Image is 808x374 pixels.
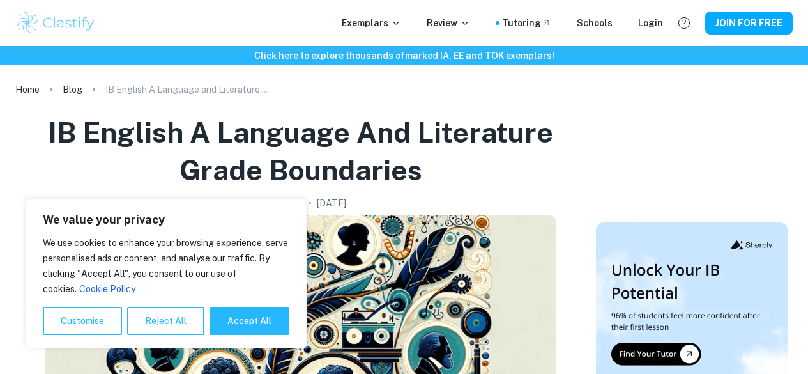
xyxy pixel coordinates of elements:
[577,16,613,30] a: Schools
[638,16,663,30] a: Login
[63,81,82,98] a: Blog
[26,199,307,348] div: We value your privacy
[43,212,289,228] p: We value your privacy
[79,283,136,295] a: Cookie Policy
[705,12,793,35] button: JOIN FOR FREE
[502,16,551,30] a: Tutoring
[15,10,96,36] img: Clastify logo
[15,81,40,98] a: Home
[105,82,271,97] p: IB English A Language and Literature Grade Boundaries
[673,12,695,34] button: Help and Feedback
[210,307,289,335] button: Accept All
[317,196,346,210] h2: [DATE]
[127,307,204,335] button: Reject All
[255,196,303,210] h2: By Roxanne
[43,235,289,297] p: We use cookies to enhance your browsing experience, serve personalised ads or content, and analys...
[427,16,470,30] p: Review
[342,16,401,30] p: Exemplars
[43,307,122,335] button: Customise
[20,114,581,189] h1: IB English A Language and Literature Grade Boundaries
[309,196,312,210] p: •
[3,49,805,63] h6: Click here to explore thousands of marked IA, EE and TOK exemplars !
